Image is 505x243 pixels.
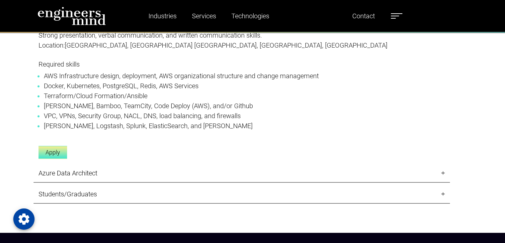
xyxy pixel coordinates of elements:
[39,40,445,50] p: Location:[GEOGRAPHIC_DATA], [GEOGRAPHIC_DATA] [GEOGRAPHIC_DATA], [GEOGRAPHIC_DATA], [GEOGRAPHIC_D...
[34,185,450,203] a: Students/Graduates
[44,81,440,91] li: Docker, Kubernetes, PostgreSQL, Redis, AWS Services
[189,8,219,24] a: Services
[39,60,445,68] h5: Required skills
[34,164,450,182] a: Azure Data Architect
[38,7,106,25] img: logo
[44,91,440,101] li: Terraform/Cloud Formation/Ansible
[39,30,445,40] p: Strong presentation, verbal communication, and written communication skills.
[39,146,67,159] a: Apply
[44,111,440,121] li: VPC, VPNs, Security Group, NACL, DNS, load balancing, and firewalls
[350,8,378,24] a: Contact
[146,8,179,24] a: Industries
[229,8,272,24] a: Technologies
[44,101,440,111] li: [PERSON_NAME], Bamboo, TeamCity, Code Deploy (AWS), and/or Github
[44,121,440,131] li: [PERSON_NAME], Logstash, Splunk, ElasticSearch, and [PERSON_NAME]
[44,71,440,81] li: AWS Infrastructure design, deployment, AWS organizational structure and change management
